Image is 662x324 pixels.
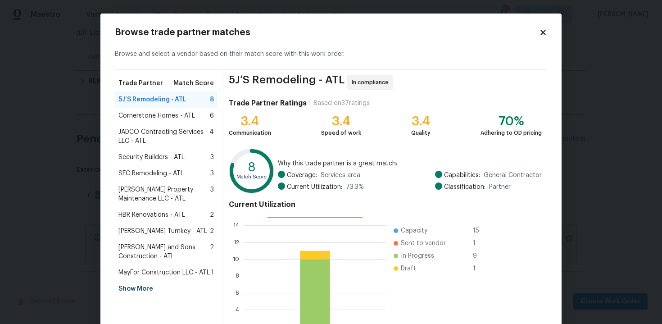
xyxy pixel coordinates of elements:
[401,264,416,273] span: Draft
[473,226,487,235] span: 15
[473,251,487,260] span: 9
[210,111,214,120] span: 6
[118,169,184,178] span: SEC Remodeling - ATL
[321,117,361,126] div: 3.4
[229,128,271,137] div: Communication
[118,210,185,219] span: HBR Renovations - ATL
[248,161,256,173] text: 8
[234,240,239,245] text: 12
[229,75,345,90] span: 5J’S Remodeling - ATL
[233,223,239,228] text: 14
[236,307,239,312] text: 4
[278,159,542,168] span: Why this trade partner is a great match:
[173,79,214,88] span: Match Score
[481,117,542,126] div: 70%
[307,99,313,108] div: |
[473,264,487,273] span: 1
[411,128,431,137] div: Quality
[115,28,539,37] h2: Browse trade partner matches
[210,185,214,203] span: 3
[118,185,210,203] span: [PERSON_NAME] Property Maintenance LLC - ATL
[352,78,392,87] span: In compliance
[287,183,342,192] span: Current Utilization:
[473,239,487,248] span: 1
[115,39,547,70] div: Browse and select a vendor based on their match score with this work order.
[115,281,218,297] div: Show More
[346,183,364,192] span: 73.3 %
[118,268,210,277] span: MayFor Construction LLC - ATL
[484,171,542,180] span: General Contractor
[236,174,267,179] text: Match Score
[401,226,427,235] span: Capacity
[444,171,480,180] span: Capabilities:
[401,239,446,248] span: Sent to vendor
[209,128,214,146] span: 4
[210,227,214,236] span: 2
[210,243,214,261] span: 2
[210,169,214,178] span: 3
[211,268,214,277] span: 1
[321,128,361,137] div: Speed of work
[118,128,209,146] span: JADCO Contracting Services LLC - ATL
[210,95,214,104] span: 8
[118,95,186,104] span: 5J’S Remodeling - ATL
[481,128,542,137] div: Adhering to OD pricing
[236,290,239,296] text: 6
[229,200,542,209] h4: Current Utilization
[118,227,207,236] span: [PERSON_NAME] Turnkey - ATL
[489,183,511,192] span: Partner
[444,183,485,192] span: Classification:
[313,99,370,108] div: Based on 37 ratings
[287,171,317,180] span: Coverage:
[210,153,214,162] span: 3
[236,273,239,278] text: 8
[229,99,307,108] h4: Trade Partner Ratings
[118,79,163,88] span: Trade Partner
[118,111,195,120] span: Cornerstone Homes - ATL
[118,243,210,261] span: [PERSON_NAME] and Sons Construction - ATL
[118,153,185,162] span: Security Builders - ATL
[229,117,271,126] div: 3.4
[321,171,360,180] span: Services area
[210,210,214,219] span: 2
[401,251,434,260] span: In Progress
[411,117,431,126] div: 3.4
[233,256,239,262] text: 10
